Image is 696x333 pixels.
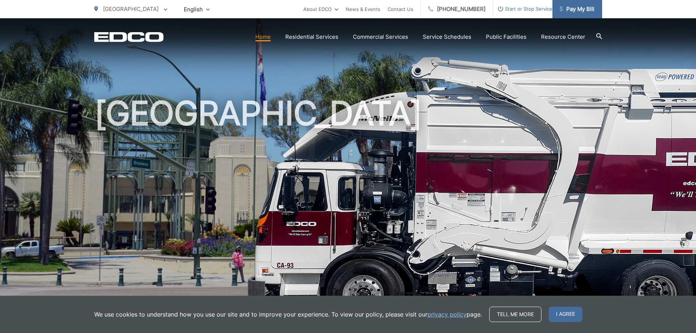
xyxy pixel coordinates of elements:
a: Service Schedules [423,33,471,41]
h1: [GEOGRAPHIC_DATA] [94,95,602,326]
a: Commercial Services [353,33,408,41]
a: Resource Center [541,33,585,41]
a: Residential Services [285,33,338,41]
a: Home [255,33,271,41]
a: Tell me more [489,307,541,322]
span: English [178,3,215,16]
a: About EDCO [303,5,338,14]
a: Contact Us [388,5,413,14]
a: EDCD logo. Return to the homepage. [94,32,164,42]
a: privacy policy [427,310,467,319]
span: Pay My Bill [560,5,594,14]
span: I agree [549,307,582,322]
p: We use cookies to understand how you use our site and to improve your experience. To view our pol... [94,310,482,319]
a: Public Facilities [486,33,526,41]
span: [GEOGRAPHIC_DATA] [103,5,159,12]
a: News & Events [346,5,380,14]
